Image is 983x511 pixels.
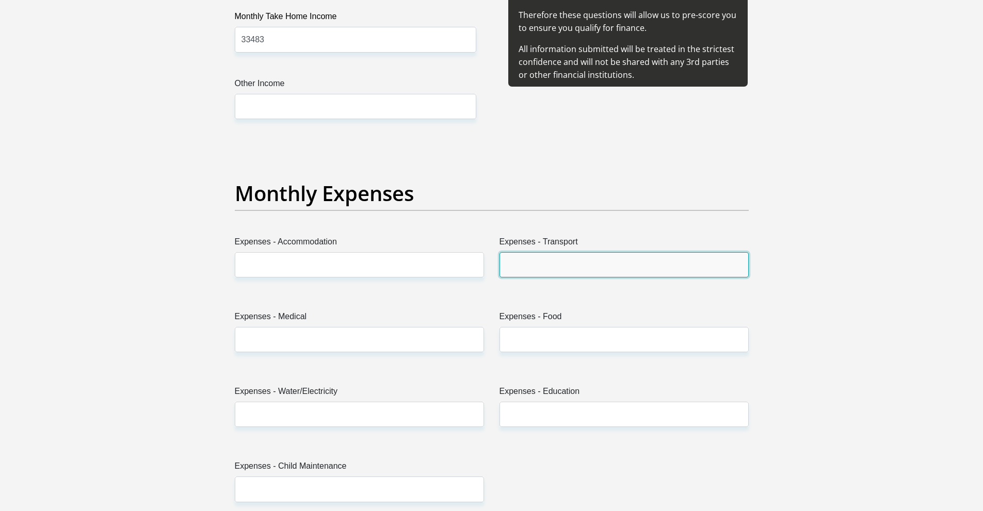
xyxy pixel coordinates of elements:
[235,310,484,327] label: Expenses - Medical
[499,310,749,327] label: Expenses - Food
[499,385,749,402] label: Expenses - Education
[235,94,476,119] input: Other Income
[235,402,484,427] input: Expenses - Water/Electricity
[235,385,484,402] label: Expenses - Water/Electricity
[499,236,749,252] label: Expenses - Transport
[235,27,476,52] input: Monthly Take Home Income
[499,327,749,352] input: Expenses - Food
[235,327,484,352] input: Expenses - Medical
[499,402,749,427] input: Expenses - Education
[235,236,484,252] label: Expenses - Accommodation
[235,10,476,27] label: Monthly Take Home Income
[235,181,749,206] h2: Monthly Expenses
[499,252,749,277] input: Expenses - Transport
[235,252,484,277] input: Expenses - Accommodation
[235,77,476,94] label: Other Income
[235,460,484,476] label: Expenses - Child Maintenance
[235,476,484,502] input: Expenses - Child Maintenance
